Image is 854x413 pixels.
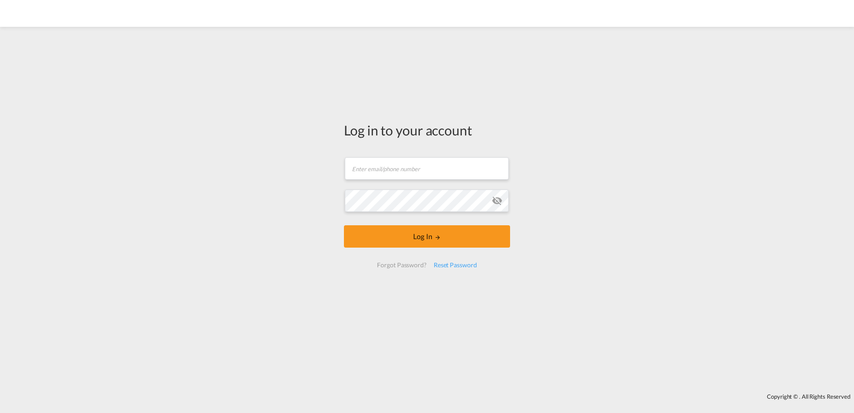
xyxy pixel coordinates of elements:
button: LOGIN [344,225,510,248]
div: Log in to your account [344,121,510,139]
div: Reset Password [430,257,481,273]
input: Enter email/phone number [345,157,509,180]
div: Forgot Password? [373,257,430,273]
md-icon: icon-eye-off [492,195,502,206]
